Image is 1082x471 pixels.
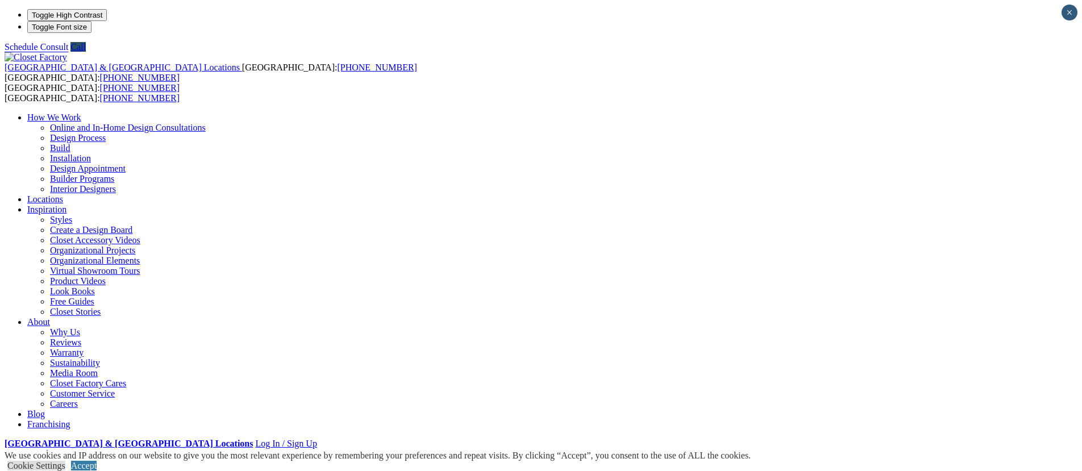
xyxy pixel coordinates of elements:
[50,215,72,224] a: Styles
[50,337,81,347] a: Reviews
[5,449,51,459] a: Your Branch
[50,399,78,409] a: Careers
[5,451,751,461] div: We use cookies and IP address on our website to give you the most relevant experience by remember...
[50,153,91,163] a: Installation
[5,62,240,72] span: [GEOGRAPHIC_DATA] & [GEOGRAPHIC_DATA] Locations
[27,409,45,419] a: Blog
[255,439,317,448] a: Log In / Sign Up
[50,358,100,368] a: Sustainability
[5,52,67,62] img: Closet Factory
[27,317,50,327] a: About
[32,11,102,19] span: Toggle High Contrast
[27,112,81,122] a: How We Work
[50,245,135,255] a: Organizational Projects
[50,235,140,245] a: Closet Accessory Videos
[70,42,86,52] a: Call
[100,73,180,82] a: [PHONE_NUMBER]
[50,225,132,235] a: Create a Design Board
[50,307,101,316] a: Closet Stories
[50,368,98,378] a: Media Room
[5,83,180,103] span: [GEOGRAPHIC_DATA]: [GEOGRAPHIC_DATA]:
[5,439,253,448] a: [GEOGRAPHIC_DATA] & [GEOGRAPHIC_DATA] Locations
[71,461,97,470] a: Accept
[50,123,206,132] a: Online and In-Home Design Consultations
[100,83,180,93] a: [PHONE_NUMBER]
[50,286,95,296] a: Look Books
[50,133,106,143] a: Design Process
[50,266,140,276] a: Virtual Showroom Tours
[27,21,91,33] button: Toggle Font size
[5,62,417,82] span: [GEOGRAPHIC_DATA]: [GEOGRAPHIC_DATA]:
[32,23,87,31] span: Toggle Font size
[50,276,106,286] a: Product Videos
[50,143,70,153] a: Build
[50,378,126,388] a: Closet Factory Cares
[27,9,107,21] button: Toggle High Contrast
[5,62,242,72] a: [GEOGRAPHIC_DATA] & [GEOGRAPHIC_DATA] Locations
[27,194,63,204] a: Locations
[50,389,115,398] a: Customer Service
[50,297,94,306] a: Free Guides
[7,461,65,470] a: Cookie Settings
[50,327,80,337] a: Why Us
[27,205,66,214] a: Inspiration
[50,164,126,173] a: Design Appointment
[1062,5,1077,20] button: Close
[50,348,84,357] a: Warranty
[100,93,180,103] a: [PHONE_NUMBER]
[50,174,114,184] a: Builder Programs
[50,256,140,265] a: Organizational Elements
[27,419,70,429] a: Franchising
[5,42,68,52] a: Schedule Consult
[50,184,116,194] a: Interior Designers
[337,62,417,72] a: [PHONE_NUMBER]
